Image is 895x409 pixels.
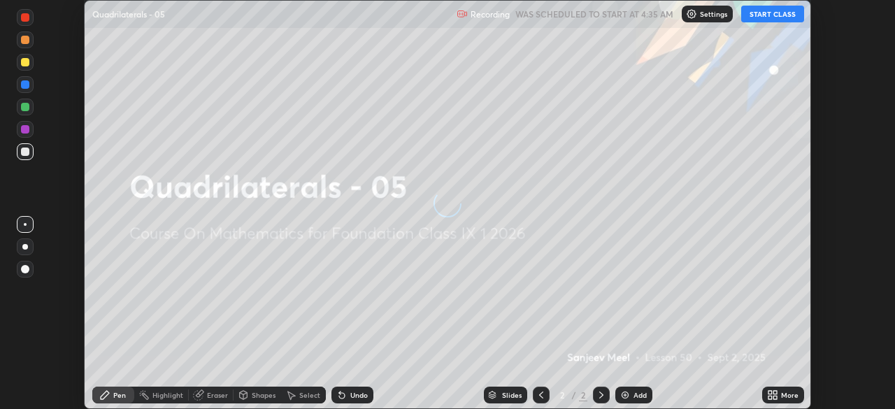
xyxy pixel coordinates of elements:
img: recording.375f2c34.svg [457,8,468,20]
div: Pen [113,392,126,399]
div: / [572,391,576,399]
img: class-settings-icons [686,8,697,20]
div: Undo [350,392,368,399]
p: Settings [700,10,727,17]
div: Add [633,392,647,399]
button: START CLASS [741,6,804,22]
p: Recording [471,9,510,20]
div: 2 [555,391,569,399]
div: Eraser [207,392,228,399]
div: More [781,392,799,399]
div: 2 [579,389,587,401]
div: Highlight [152,392,183,399]
p: Quadrilaterals - 05 [92,8,165,20]
div: Shapes [252,392,275,399]
img: add-slide-button [620,389,631,401]
div: Slides [502,392,522,399]
h5: WAS SCHEDULED TO START AT 4:35 AM [515,8,673,20]
div: Select [299,392,320,399]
